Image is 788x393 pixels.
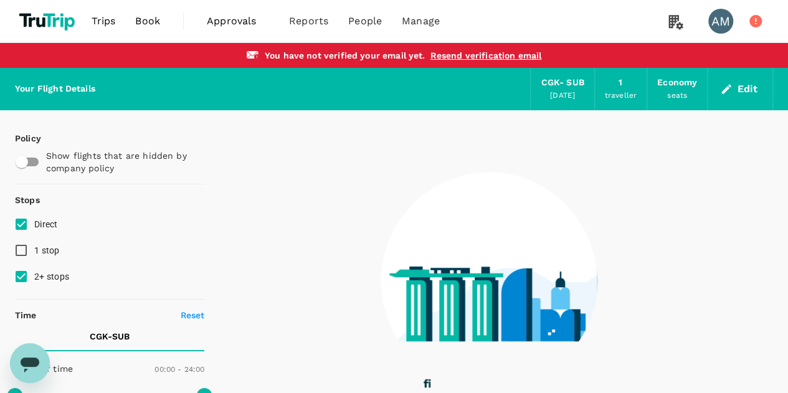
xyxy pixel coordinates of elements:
[34,272,69,282] span: 2+ stops
[718,79,762,99] button: Edit
[247,51,260,60] img: email-alert
[154,365,204,374] span: 00:00 - 24:00
[708,9,733,34] div: AM
[46,149,196,174] p: Show flights that are hidden by company policy
[135,14,160,29] span: Book
[402,14,440,29] span: Manage
[15,195,40,205] strong: Stops
[92,14,116,29] span: Trips
[181,309,205,321] p: Reset
[348,14,382,29] span: People
[15,309,37,321] p: Time
[207,14,269,29] span: Approvals
[657,76,697,90] div: Economy
[15,132,26,144] p: Policy
[265,50,425,60] span: You have not verified your email yet .
[289,14,328,29] span: Reports
[15,7,82,35] img: TruTrip logo
[619,76,622,90] div: 1
[34,219,58,229] span: Direct
[541,76,584,90] div: CGK - SUB
[667,90,687,102] div: seats
[90,330,130,343] p: CGK - SUB
[550,90,575,102] div: [DATE]
[605,90,637,102] div: traveller
[10,343,50,383] iframe: Button to launch messaging window
[430,50,541,60] a: Resend verification email
[15,82,95,96] div: Your Flight Details
[424,379,531,391] g: finding your flights
[34,245,60,255] span: 1 stop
